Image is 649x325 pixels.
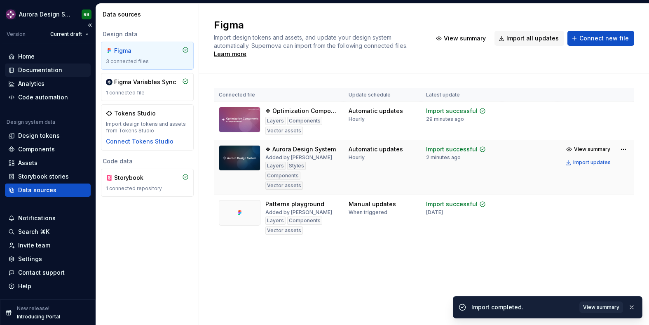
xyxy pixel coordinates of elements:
[106,58,189,65] div: 3 connected files
[426,107,478,115] div: Import successful
[114,78,176,86] div: Figma Variables Sync
[349,209,387,216] div: When triggered
[444,34,486,42] span: View summary
[214,34,408,49] span: Import design tokens and assets, and update your design system automatically. Supernova can impor...
[5,129,91,142] a: Design tokens
[426,209,443,216] div: [DATE]
[214,50,246,58] div: Learn more
[349,200,396,208] div: Manual updates
[5,64,91,77] a: Documentation
[19,10,72,19] div: Aurora Design System
[114,174,154,182] div: Storybook
[7,31,26,38] div: Version
[18,282,31,290] div: Help
[344,88,421,102] th: Update schedule
[287,162,306,170] div: Styles
[349,107,403,115] div: Automatic updates
[114,109,156,118] div: Tokens Studio
[494,31,564,46] button: Import all updates
[101,42,194,70] a: Figma3 connected files
[18,255,42,263] div: Settings
[7,119,55,125] div: Design system data
[18,52,35,61] div: Home
[106,121,189,134] div: Import design tokens and assets from Tokens Studio
[265,107,339,115] div: ❖ Optimization Components
[5,280,91,293] button: Help
[265,117,286,125] div: Layers
[5,50,91,63] a: Home
[5,170,91,183] a: Storybook stories
[18,159,37,167] div: Assets
[214,19,422,32] h2: Figma
[18,93,68,101] div: Code automation
[265,200,324,208] div: Patterns playground
[349,145,403,153] div: Automatic updates
[18,66,62,74] div: Documentation
[84,11,89,18] div: RB
[50,31,82,38] span: Current draft
[574,146,610,153] span: View summary
[18,132,60,140] div: Design tokens
[18,145,55,153] div: Components
[106,89,189,96] div: 1 connected file
[5,143,91,156] a: Components
[5,266,91,279] button: Contact support
[426,154,461,161] div: 2 minutes ago
[265,226,303,235] div: Vector assets
[18,241,50,250] div: Invite team
[349,116,365,122] div: Hourly
[6,9,16,19] img: 35f87a10-d4cc-4919-b733-6cceb854e0f0.png
[18,268,65,277] div: Contact support
[573,159,611,166] div: Import updates
[426,200,478,208] div: Import successful
[17,313,60,320] p: Introducing Portal
[265,154,332,161] div: Added by [PERSON_NAME]
[18,186,56,194] div: Data sources
[579,301,623,313] button: View summary
[265,181,303,190] div: Vector assets
[5,184,91,197] a: Data sources
[5,225,91,238] button: Search ⌘K
[101,169,194,197] a: Storybook1 connected repository
[426,116,464,122] div: 29 minutes ago
[265,127,303,135] div: Vector assets
[18,228,49,236] div: Search ⌘K
[84,19,96,31] button: Collapse sidebar
[583,304,619,311] span: View summary
[579,34,629,42] span: Connect new file
[5,252,91,266] a: Settings
[5,212,91,225] button: Notifications
[287,217,322,225] div: Components
[47,28,92,40] button: Current draft
[18,80,45,88] div: Analytics
[563,157,614,168] button: Import updates
[214,43,409,57] span: .
[265,172,300,180] div: Components
[101,157,194,165] div: Code data
[5,91,91,104] a: Code automation
[349,154,365,161] div: Hourly
[18,214,56,222] div: Notifications
[5,156,91,170] a: Assets
[563,144,614,155] button: View summary
[101,73,194,101] a: Figma Variables Sync1 connected file
[5,77,91,90] a: Analytics
[106,137,173,146] button: Connect Tokens Studio
[471,303,574,311] div: Import completed.
[214,88,344,102] th: Connected file
[265,209,332,216] div: Added by [PERSON_NAME]
[17,305,49,312] p: New release!
[265,217,286,225] div: Layers
[265,162,286,170] div: Layers
[101,104,194,151] a: Tokens StudioImport design tokens and assets from Tokens StudioConnect Tokens Studio
[114,47,154,55] div: Figma
[432,31,491,46] button: View summary
[426,145,478,153] div: Import successful
[287,117,322,125] div: Components
[2,5,94,23] button: Aurora Design SystemRB
[101,30,194,38] div: Design data
[18,172,69,181] div: Storybook stories
[265,145,336,153] div: ❖ Aurora Design System
[567,31,634,46] button: Connect new file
